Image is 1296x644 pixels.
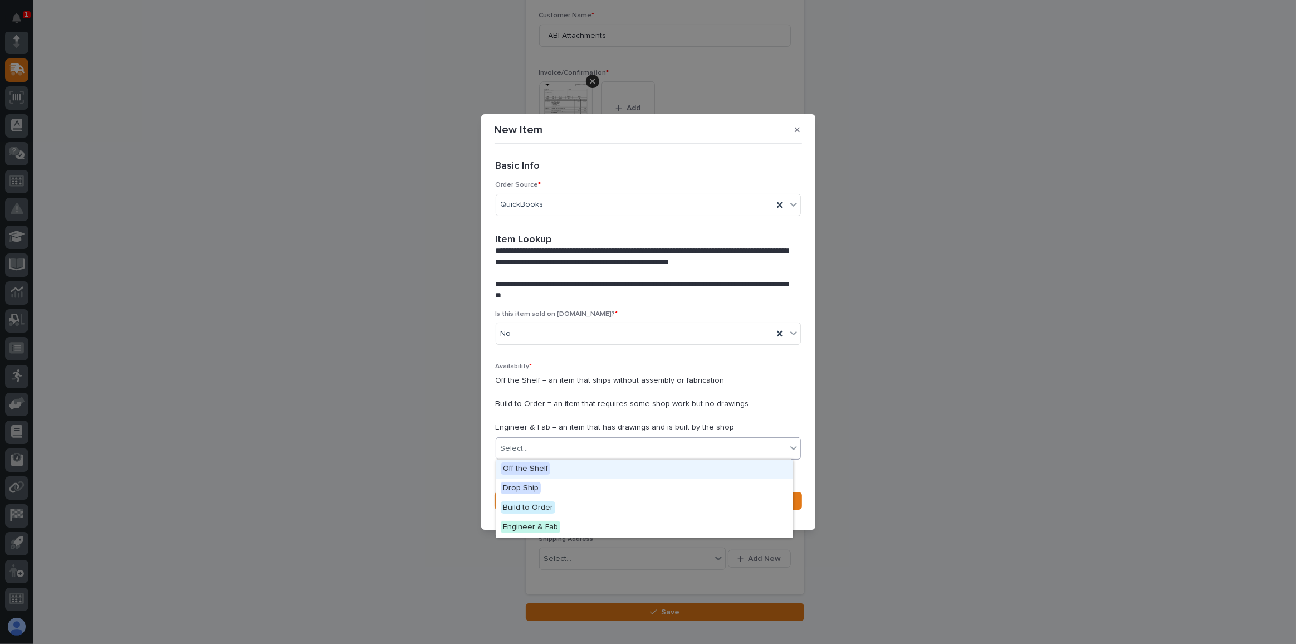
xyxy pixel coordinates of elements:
[495,492,802,510] button: Save
[496,234,552,246] h2: Item Lookup
[496,518,793,538] div: Engineer & Fab
[501,462,550,475] span: Off the Shelf
[496,499,793,518] div: Build to Order
[496,460,793,479] div: Off the Shelf
[501,521,560,533] span: Engineer & Fab
[501,482,541,494] span: Drop Ship
[501,501,555,514] span: Build to Order
[496,375,801,433] p: Off the Shelf = an item that ships without assembly or fabrication Build to Order = an item that ...
[496,479,793,499] div: Drop Ship
[496,363,532,370] span: Availability
[496,160,540,173] h2: Basic Info
[501,328,511,340] span: No
[501,199,544,211] span: QuickBooks
[495,123,543,136] p: New Item
[501,443,529,455] div: Select...
[496,182,541,188] span: Order Source
[496,311,618,318] span: Is this item sold on [DOMAIN_NAME]?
